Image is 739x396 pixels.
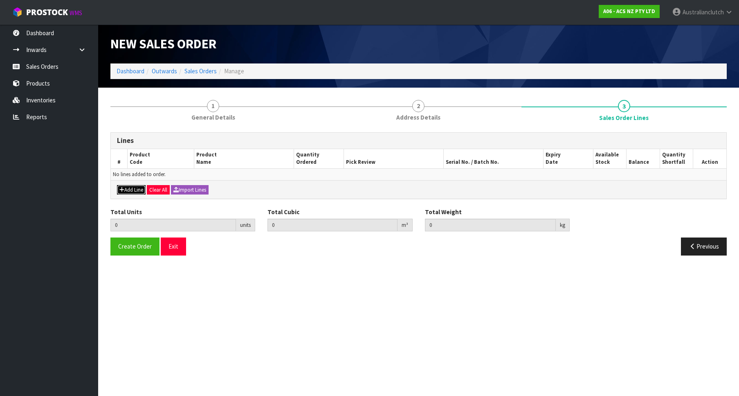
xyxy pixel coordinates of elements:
th: Available Stock [593,149,627,168]
a: Sales Orders [184,67,217,75]
small: WMS [70,9,82,17]
span: 3 [618,100,630,112]
th: Action [693,149,726,168]
div: units [236,219,255,232]
button: Previous [681,238,727,255]
th: Quantity Shortfall [660,149,693,168]
label: Total Units [110,208,142,216]
a: Outwards [152,67,177,75]
span: Create Order [118,242,152,250]
span: Address Details [396,113,440,122]
h3: Lines [117,137,720,145]
span: General Details [191,113,235,122]
img: cube-alt.png [12,7,22,17]
td: No lines added to order. [111,168,726,180]
input: Total Weight [425,219,556,231]
span: Manage [224,67,244,75]
th: Serial No. / Batch No. [443,149,543,168]
strong: A06 - ACS NZ PTY LTD [603,8,655,15]
th: Pick Review [344,149,443,168]
label: Total Weight [425,208,462,216]
button: Exit [161,238,186,255]
th: Product Code [128,149,194,168]
span: Australianclutch [683,8,724,16]
span: 1 [207,100,219,112]
input: Total Cubic [267,219,397,231]
span: ProStock [26,7,68,18]
input: Total Units [110,219,236,231]
th: Balance [627,149,660,168]
span: Sales Order Lines [110,126,727,261]
span: 2 [412,100,425,112]
span: Sales Order Lines [599,113,649,122]
div: m³ [398,219,413,232]
button: Add Line [117,185,146,195]
button: Create Order [110,238,159,255]
button: Import Lines [171,185,209,195]
th: # [111,149,128,168]
button: Clear All [147,185,170,195]
th: Product Name [194,149,294,168]
label: Total Cubic [267,208,299,216]
a: Dashboard [117,67,144,75]
span: New Sales Order [110,36,216,52]
div: kg [556,219,570,232]
th: Quantity Ordered [294,149,344,168]
th: Expiry Date [544,149,593,168]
